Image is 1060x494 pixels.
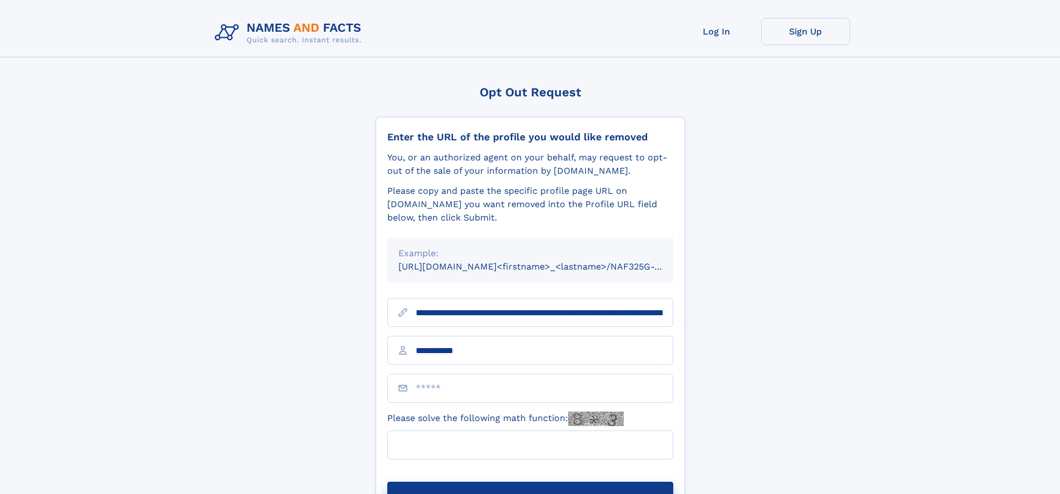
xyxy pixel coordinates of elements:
img: Logo Names and Facts [210,18,371,48]
div: Please copy and paste the specific profile page URL on [DOMAIN_NAME] you want removed into the Pr... [387,184,673,224]
div: Example: [398,247,662,260]
div: Enter the URL of the profile you would like removed [387,131,673,143]
label: Please solve the following math function: [387,412,624,426]
div: Opt Out Request [376,85,685,99]
a: Sign Up [761,18,850,45]
div: You, or an authorized agent on your behalf, may request to opt-out of the sale of your informatio... [387,151,673,178]
a: Log In [672,18,761,45]
small: [URL][DOMAIN_NAME]<firstname>_<lastname>/NAF325G-xxxxxxxx [398,261,694,272]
